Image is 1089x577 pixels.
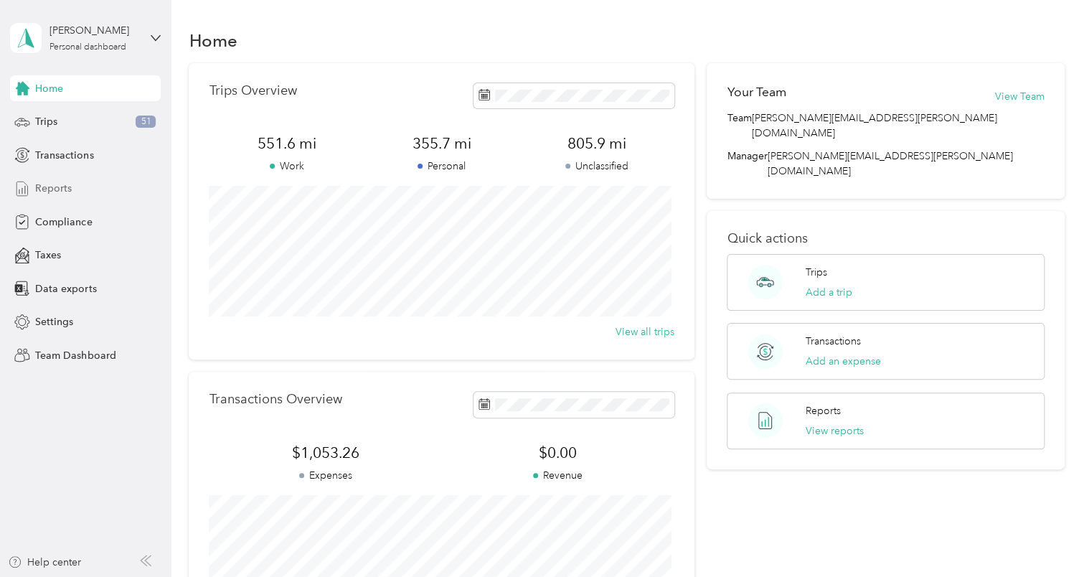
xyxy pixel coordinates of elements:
span: Settings [35,314,73,329]
div: Personal dashboard [49,43,126,52]
span: $1,053.26 [209,443,441,463]
p: Work [209,159,364,174]
button: View Team [995,89,1045,104]
button: View all trips [616,324,674,339]
p: Reports [806,403,841,418]
p: Transactions [806,334,861,349]
span: 551.6 mi [209,133,364,154]
span: [PERSON_NAME][EMAIL_ADDRESS][PERSON_NAME][DOMAIN_NAME] [751,111,1044,141]
p: Quick actions [727,231,1044,246]
p: Personal [364,159,519,174]
span: Manager [727,149,767,179]
span: Taxes [35,248,61,263]
p: Transactions Overview [209,392,341,407]
span: Trips [35,114,57,129]
button: Add an expense [806,354,881,369]
span: 51 [136,116,156,128]
h2: Your Team [727,83,786,101]
span: Team [727,111,751,141]
span: Data exports [35,281,96,296]
button: Add a trip [806,285,852,300]
span: $0.00 [442,443,674,463]
span: Team Dashboard [35,348,115,363]
p: Trips Overview [209,83,296,98]
button: Help center [8,555,81,570]
span: Transactions [35,148,93,163]
span: 805.9 mi [519,133,674,154]
button: View reports [806,423,864,438]
div: [PERSON_NAME] [49,23,139,38]
iframe: Everlance-gr Chat Button Frame [1009,497,1089,577]
p: Unclassified [519,159,674,174]
span: [PERSON_NAME][EMAIL_ADDRESS][PERSON_NAME][DOMAIN_NAME] [767,150,1012,177]
span: Home [35,81,63,96]
span: Reports [35,181,72,196]
span: Compliance [35,215,92,230]
p: Expenses [209,468,441,483]
p: Trips [806,265,827,280]
span: 355.7 mi [364,133,519,154]
p: Revenue [442,468,674,483]
h1: Home [189,33,237,48]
